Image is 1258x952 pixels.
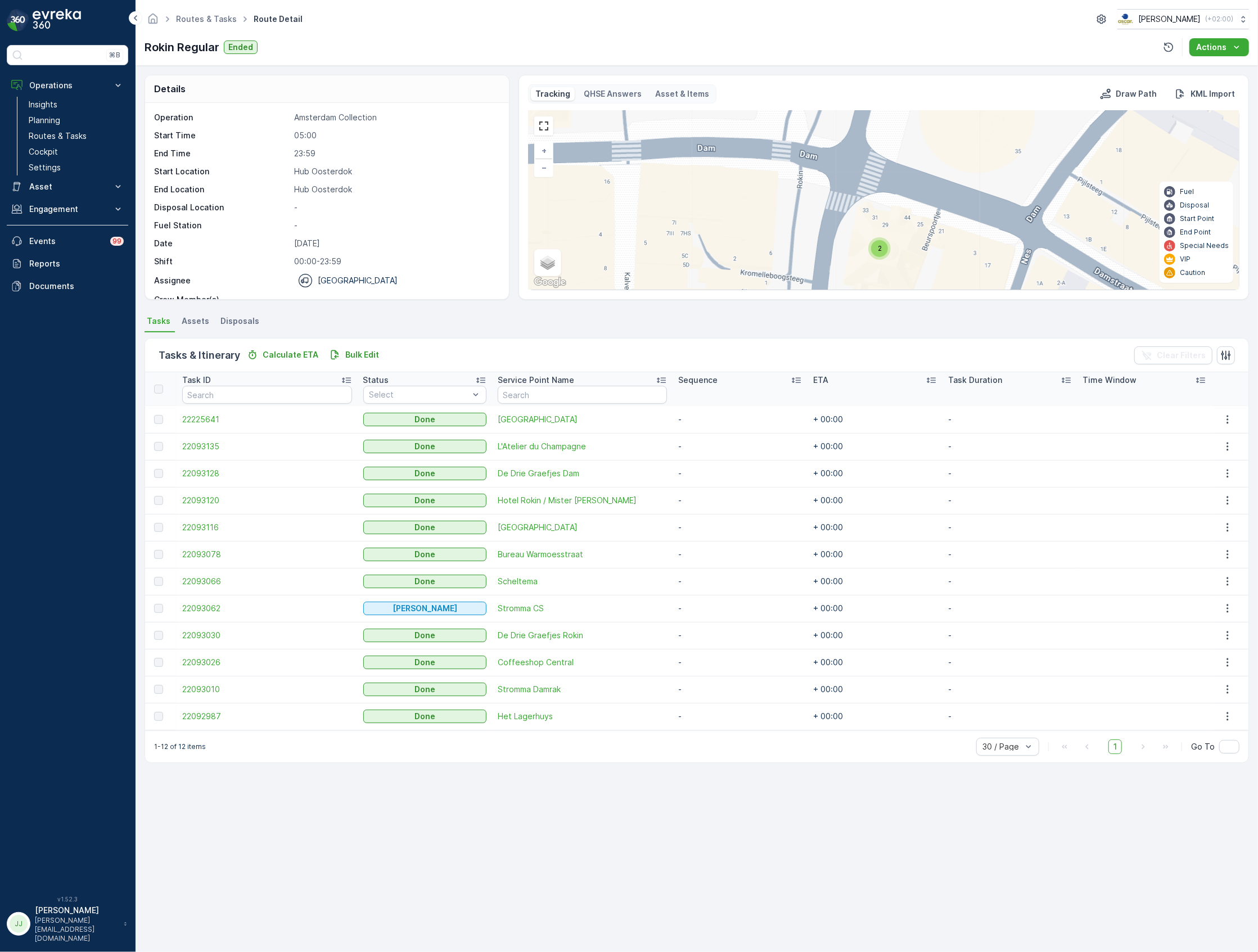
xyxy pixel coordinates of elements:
img: logo_dark-DEwI_e13.png [33,9,81,31]
p: Asset & Items [655,88,709,100]
span: 22093135 [182,441,351,452]
div: 2 [868,237,891,260]
td: - [943,676,1077,703]
a: 22093128 [182,468,351,479]
a: 22093066 [182,576,351,587]
td: - [943,595,1077,622]
p: 23:59 [294,148,497,159]
p: End Time [154,148,290,159]
p: 99 [112,237,121,246]
td: - [943,487,1077,514]
td: - [673,703,808,730]
p: Done [414,495,435,506]
td: - [943,622,1077,649]
td: + 00:00 [808,541,943,568]
td: - [943,460,1077,487]
p: 1-12 of 12 items [154,742,206,751]
p: Special Needs [1180,241,1229,250]
p: Planning [29,115,60,126]
a: Planning [24,112,128,128]
div: Toggle Row Selected [154,658,163,667]
span: Go To [1191,741,1215,752]
a: 22093026 [182,657,351,668]
span: 1 [1108,739,1122,754]
td: + 00:00 [808,622,943,649]
span: − [542,163,547,172]
a: Open this area in Google Maps (opens a new window) [531,275,569,290]
p: KML Import [1191,88,1235,100]
div: Toggle Row Selected [154,577,163,586]
p: VIP [1180,255,1191,264]
td: - [673,541,808,568]
p: Done [414,522,435,533]
div: Toggle Row Selected [154,604,163,613]
button: Bulk Edit [325,348,384,362]
p: Done [414,414,435,425]
p: Done [414,630,435,641]
button: KML Import [1170,87,1239,101]
p: Hub Oosterdok [294,184,497,195]
a: 22093078 [182,549,351,560]
div: Toggle Row Selected [154,685,163,694]
button: Done [363,629,487,642]
p: Fuel [1180,187,1194,196]
p: Caution [1180,268,1205,277]
button: Operations [7,74,128,97]
p: [DATE] [294,238,497,249]
button: Done [363,575,487,588]
p: Sequence [678,375,718,386]
p: Done [414,549,435,560]
button: Done [363,521,487,534]
img: Google [531,275,569,290]
span: [GEOGRAPHIC_DATA] [498,522,667,533]
td: - [673,406,808,433]
a: De Drie Graefjes Dam [498,468,667,479]
td: - [943,649,1077,676]
button: Geen Afval [363,602,487,615]
p: Bulk Edit [345,349,379,360]
td: + 00:00 [808,433,943,460]
p: Done [414,576,435,587]
span: 22093062 [182,603,351,614]
span: 22093030 [182,630,351,641]
a: 22093120 [182,495,351,506]
td: + 00:00 [808,595,943,622]
td: + 00:00 [808,676,943,703]
a: 22092987 [182,711,351,722]
td: + 00:00 [808,514,943,541]
p: Done [414,711,435,722]
a: 22093010 [182,684,351,695]
button: Done [363,494,487,507]
span: Hotel Rokin / Mister [PERSON_NAME] [498,495,667,506]
span: Scheltema [498,576,667,587]
a: Zoom Out [535,159,552,176]
button: [PERSON_NAME](+02:00) [1117,9,1249,29]
p: - [294,202,497,213]
div: Toggle Row Selected [154,712,163,721]
p: Hub Oosterdok [294,166,497,177]
p: Clear Filters [1157,350,1206,361]
p: Start Time [154,130,290,141]
div: Toggle Row Selected [154,415,163,424]
p: 00:00-23:59 [294,256,497,267]
td: - [943,568,1077,595]
td: + 00:00 [808,460,943,487]
button: JJ[PERSON_NAME][PERSON_NAME][EMAIL_ADDRESS][DOMAIN_NAME] [7,905,128,943]
span: 22093116 [182,522,351,533]
a: Routes & Tasks [24,128,128,144]
p: Done [414,468,435,479]
span: Bureau Warmoesstraat [498,549,667,560]
span: Disposals [220,315,259,327]
a: De Drie Graefjes Rokin [498,630,667,641]
span: Het Lagerhuys [498,711,667,722]
p: Reports [29,258,124,269]
a: Stromma Damrak [498,684,667,695]
div: Toggle Row Selected [154,550,163,559]
td: + 00:00 [808,406,943,433]
td: - [673,595,808,622]
p: End Point [1180,228,1211,237]
td: - [943,703,1077,730]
